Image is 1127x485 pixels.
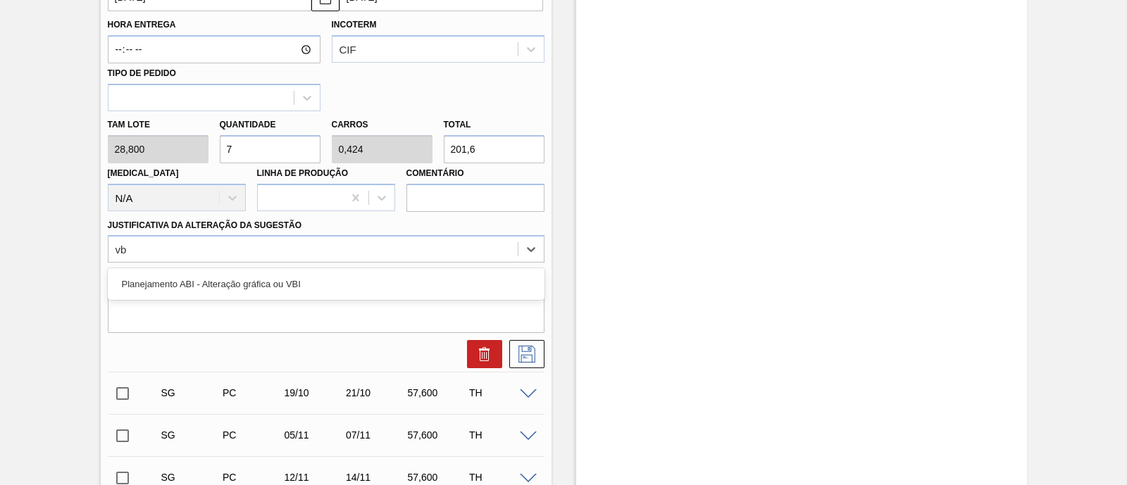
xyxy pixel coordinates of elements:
div: Planejamento ABI - Alteração gráfica ou VBI [108,271,544,297]
div: TH [466,429,533,441]
div: 57,600 [404,472,472,483]
div: 05/11/2025 [281,429,349,441]
div: Pedido de Compra [219,472,287,483]
label: Hora Entrega [108,15,320,35]
div: TH [466,472,533,483]
label: Observações [108,266,544,286]
div: 14/11/2025 [342,472,410,483]
div: 57,600 [404,387,472,398]
div: Sugestão Criada [158,387,225,398]
div: TH [466,387,533,398]
label: Total [444,120,471,130]
label: Carros [332,120,368,130]
label: Incoterm [332,20,377,30]
div: 21/10/2025 [342,387,410,398]
div: Pedido de Compra [219,387,287,398]
div: Excluir Sugestão [460,340,502,368]
label: Tipo de pedido [108,68,176,78]
div: 57,600 [404,429,472,441]
div: 19/10/2025 [281,387,349,398]
div: 07/11/2025 [342,429,410,441]
div: Pedido de Compra [219,429,287,441]
label: Justificativa da Alteração da Sugestão [108,220,302,230]
div: CIF [340,44,356,56]
label: Comentário [406,163,544,184]
label: Linha de Produção [257,168,349,178]
label: Quantidade [220,120,276,130]
label: [MEDICAL_DATA] [108,168,179,178]
div: Sugestão Criada [158,429,225,441]
div: 12/11/2025 [281,472,349,483]
label: Tam lote [108,115,208,135]
div: Salvar Sugestão [502,340,544,368]
div: Sugestão Criada [158,472,225,483]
